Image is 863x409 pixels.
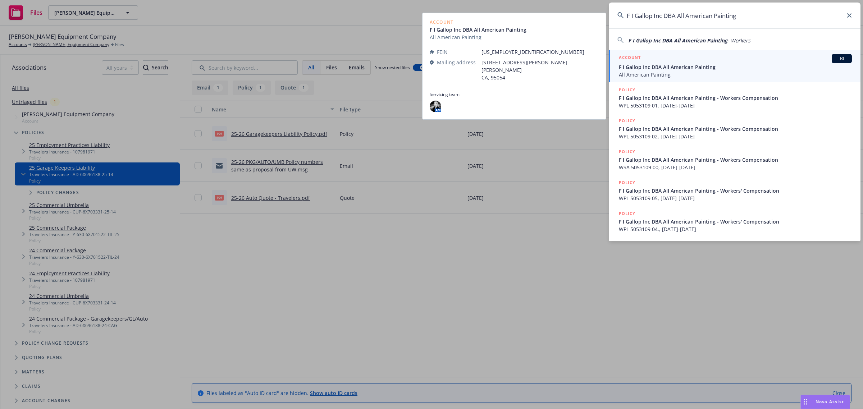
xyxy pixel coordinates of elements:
h5: POLICY [619,148,635,155]
div: Drag to move [801,395,810,409]
span: F I Gallop Inc DBA All American Painting - Workers' Compensation [619,218,852,225]
input: Search... [609,3,860,28]
h5: ACCOUNT [619,54,641,63]
span: WPL 5053109 02, [DATE]-[DATE] [619,133,852,140]
h5: POLICY [619,179,635,186]
a: POLICYF I Gallop Inc DBA All American Painting - Workers' CompensationWPL 5053109 04., [DATE]-[DATE] [609,206,860,237]
span: BI [835,55,849,62]
span: WPL 5053109 01, [DATE]-[DATE] [619,102,852,109]
span: F I Gallop Inc DBA All American Painting - Workers Compensation [619,94,852,102]
span: F I Gallop Inc DBA All American Painting [619,63,852,71]
a: POLICYF I Gallop Inc DBA All American Painting - Workers CompensationWPL 5053109 01, [DATE]-[DATE] [609,82,860,113]
span: F I Gallop Inc DBA All American Painting [628,37,727,44]
a: POLICYF I Gallop Inc DBA All American Painting - Workers' CompensationWPL 5053109 05, [DATE]-[DATE] [609,175,860,206]
h5: POLICY [619,117,635,124]
h5: POLICY [619,86,635,93]
span: F I Gallop Inc DBA All American Painting - Workers Compensation [619,156,852,164]
button: Nova Assist [800,395,850,409]
span: F I Gallop Inc DBA All American Painting - Workers Compensation [619,125,852,133]
span: All American Painting [619,71,852,78]
span: WPL 5053109 05, [DATE]-[DATE] [619,194,852,202]
a: POLICYF I Gallop Inc DBA All American Painting - Workers CompensationWPL 5053109 02, [DATE]-[DATE] [609,113,860,144]
span: - Workers [727,37,750,44]
a: POLICYF I Gallop Inc DBA All American Painting - Workers CompensationWSA 5053109 00, [DATE]-[DATE] [609,144,860,175]
h5: POLICY [619,210,635,217]
span: WPL 5053109 04., [DATE]-[DATE] [619,225,852,233]
a: ACCOUNTBIF I Gallop Inc DBA All American PaintingAll American Painting [609,50,860,82]
span: Nova Assist [816,399,844,405]
span: WSA 5053109 00, [DATE]-[DATE] [619,164,852,171]
span: F I Gallop Inc DBA All American Painting - Workers' Compensation [619,187,852,194]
